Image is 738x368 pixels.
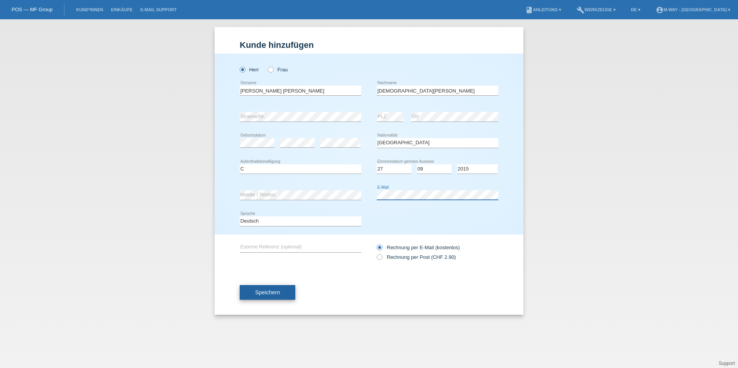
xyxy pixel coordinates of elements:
[573,7,620,12] a: buildWerkzeuge ▾
[107,7,136,12] a: Einkäufe
[268,67,288,73] label: Frau
[377,245,460,250] label: Rechnung per E-Mail (kostenlos)
[656,6,664,14] i: account_circle
[577,6,584,14] i: build
[240,67,259,73] label: Herr
[137,7,181,12] a: E-Mail Support
[377,254,382,264] input: Rechnung per Post (CHF 2.90)
[377,245,382,254] input: Rechnung per E-Mail (kostenlos)
[525,6,533,14] i: book
[72,7,107,12] a: Kund*innen
[627,7,644,12] a: DE ▾
[652,7,734,12] a: account_circlem-way - [GEOGRAPHIC_DATA] ▾
[268,67,273,72] input: Frau
[240,40,498,50] h1: Kunde hinzufügen
[719,361,735,366] a: Support
[240,67,245,72] input: Herr
[377,254,456,260] label: Rechnung per Post (CHF 2.90)
[240,285,295,300] button: Speichern
[521,7,565,12] a: bookAnleitung ▾
[255,289,280,295] span: Speichern
[12,7,52,12] a: POS — MF Group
